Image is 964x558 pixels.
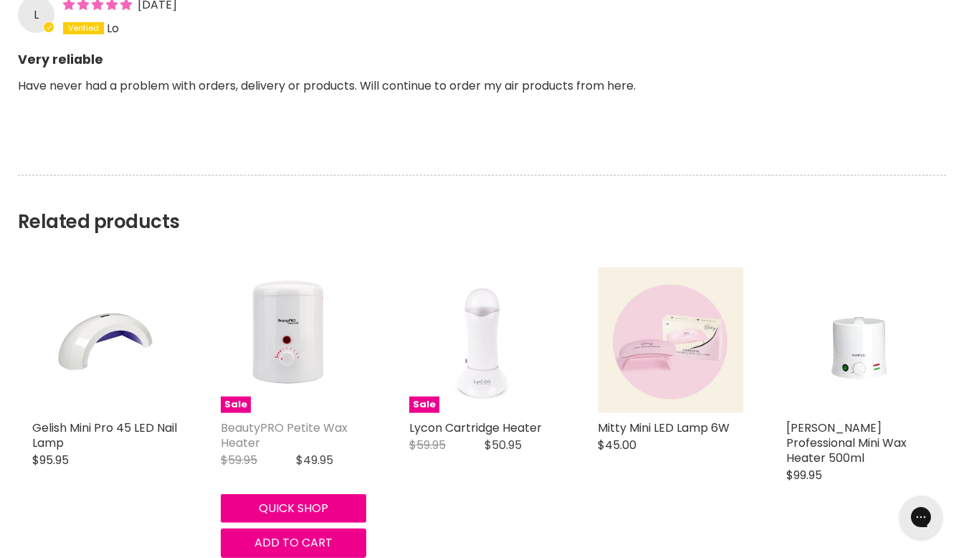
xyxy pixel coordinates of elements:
a: Caron Professional Mini Wax Heater 500ml [786,268,932,413]
a: [PERSON_NAME] Professional Mini Wax Heater 500ml [786,420,907,466]
a: Lycon Cartridge Heater Sale [409,268,555,413]
img: Caron Professional Mini Wax Heater 500ml [811,268,907,413]
span: $50.95 [485,437,522,453]
p: Have never had a problem with orders, delivery or products. Will continue to order my air product... [18,76,946,115]
img: Gelish Mini Pro 45 LED Curing Light [57,268,153,413]
span: Sale [409,397,439,413]
a: BeautyPRO Petite Wax Heater [221,420,348,451]
span: Add to cart [254,534,333,551]
a: Lycon Cartridge Heater [409,420,542,436]
a: Mitty Mini LED Lamp 6W [598,420,730,436]
span: $59.95 [409,437,446,453]
b: Very reliable [18,40,946,69]
a: Gelish Mini Pro 45 LED Curing Light Gelish Mini Pro 45 LED Curing Light [32,268,178,413]
span: $45.00 [598,437,636,453]
img: BeautyPRO Petite Wax Heater [231,268,356,413]
h2: Related products [18,175,946,233]
span: Lo [107,20,119,37]
iframe: Gorgias live chat messenger [892,491,950,544]
span: Sale [221,397,251,413]
span: $49.95 [296,452,333,468]
span: $99.95 [786,467,822,483]
button: Add to cart [221,529,366,557]
a: Gelish Mini Pro 45 LED Nail Lamp [32,420,177,451]
span: $95.95 [32,452,69,468]
span: $59.95 [221,452,257,468]
img: Mitty Mini LED Lamp 6W [598,268,743,413]
button: Quick shop [221,494,366,523]
img: Lycon Cartridge Heater [409,268,555,413]
a: BeautyPRO Petite Wax Heater Sale [221,268,366,413]
a: Mitty Mini LED Lamp 6W Mitty Mini LED Lamp 6W [598,268,743,413]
